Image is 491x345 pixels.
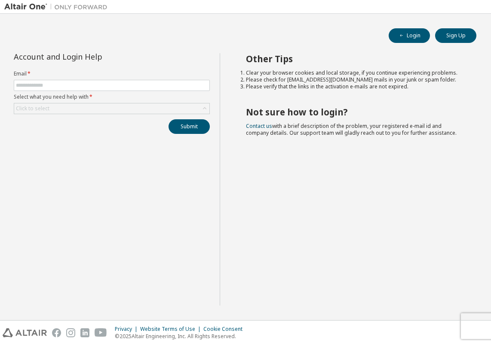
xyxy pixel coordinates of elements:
button: Login [389,28,430,43]
div: Website Terms of Use [140,326,203,333]
label: Email [14,70,210,77]
div: Click to select [16,105,49,112]
li: Clear your browser cookies and local storage, if you continue experiencing problems. [246,70,461,76]
p: © 2025 Altair Engineering, Inc. All Rights Reserved. [115,333,248,340]
button: Sign Up [435,28,476,43]
h2: Other Tips [246,53,461,64]
span: with a brief description of the problem, your registered e-mail id and company details. Our suppo... [246,122,457,136]
img: facebook.svg [52,328,61,337]
div: Privacy [115,326,140,333]
a: Contact us [246,122,272,130]
li: Please check for [EMAIL_ADDRESS][DOMAIN_NAME] mails in your junk or spam folder. [246,76,461,83]
img: youtube.svg [95,328,107,337]
img: instagram.svg [66,328,75,337]
img: Altair One [4,3,112,11]
div: Account and Login Help [14,53,171,60]
li: Please verify that the links in the activation e-mails are not expired. [246,83,461,90]
img: altair_logo.svg [3,328,47,337]
label: Select what you need help with [14,94,210,100]
h2: Not sure how to login? [246,106,461,118]
div: Click to select [14,103,209,114]
div: Cookie Consent [203,326,248,333]
button: Submit [169,119,210,134]
img: linkedin.svg [80,328,89,337]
